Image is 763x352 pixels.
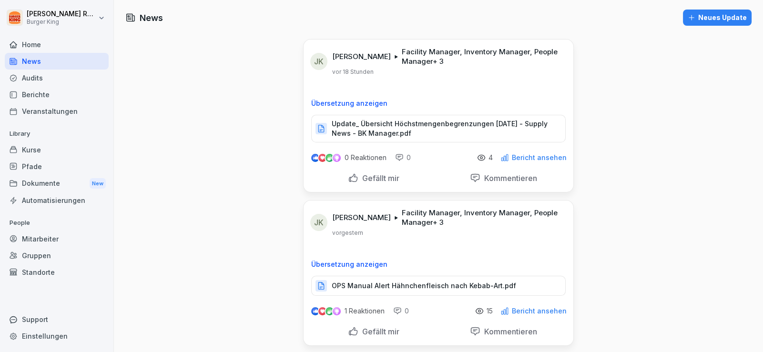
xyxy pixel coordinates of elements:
p: vor 18 Stunden [332,68,374,76]
p: 4 [488,154,493,161]
a: Mitarbeiter [5,231,109,247]
a: Update_ Übersicht Höchstmengenbegrenzungen [DATE] - Supply News - BK Manager.pdf [311,127,566,136]
p: Burger King [27,19,96,25]
img: like [312,154,319,161]
p: Library [5,126,109,141]
a: News [5,53,109,70]
a: OPS Manual Alert Hähnchenfleisch nach Kebab-Art.pdf [311,284,566,293]
a: Audits [5,70,109,86]
a: Einstellungen [5,328,109,344]
div: 0 [393,306,409,316]
a: DokumenteNew [5,175,109,192]
div: JK [310,53,327,70]
p: [PERSON_NAME] [332,52,391,61]
p: 0 Reaktionen [345,154,387,161]
a: Automatisierungen [5,192,109,209]
p: People [5,215,109,231]
div: Dokumente [5,175,109,192]
p: Übersetzung anzeigen [311,261,566,268]
img: inspiring [333,307,341,315]
a: Home [5,36,109,53]
a: Standorte [5,264,109,281]
div: JK [310,214,327,231]
a: Berichte [5,86,109,103]
p: Bericht ansehen [512,154,567,161]
p: Facility Manager, Inventory Manager, People Manager + 3 [402,47,562,66]
img: celebrate [326,307,334,315]
div: Support [5,311,109,328]
p: Bericht ansehen [512,307,567,315]
p: Gefällt mir [358,327,399,336]
p: 15 [487,307,493,315]
img: love [319,154,326,161]
p: Kommentieren [480,327,537,336]
a: Kurse [5,141,109,158]
img: like [312,307,319,315]
p: Facility Manager, Inventory Manager, People Manager + 3 [402,208,562,227]
img: inspiring [333,153,341,162]
p: Update_ Übersicht Höchstmengenbegrenzungen [DATE] - Supply News - BK Manager.pdf [332,119,556,138]
img: celebrate [326,154,334,162]
p: Gefällt mir [358,173,399,183]
button: Neues Update [683,10,752,26]
p: 1 Reaktionen [345,307,385,315]
div: 0 [395,153,411,162]
div: Neues Update [688,12,747,23]
p: Kommentieren [480,173,537,183]
p: OPS Manual Alert Hähnchenfleisch nach Kebab-Art.pdf [332,281,516,291]
p: [PERSON_NAME] Rohrich [27,10,96,18]
p: [PERSON_NAME] [332,213,391,222]
h1: News [140,11,163,24]
a: Gruppen [5,247,109,264]
p: vorgestern [332,229,363,237]
a: Pfade [5,158,109,175]
div: New [90,178,106,189]
img: love [319,308,326,315]
p: Übersetzung anzeigen [311,100,566,107]
a: Veranstaltungen [5,103,109,120]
